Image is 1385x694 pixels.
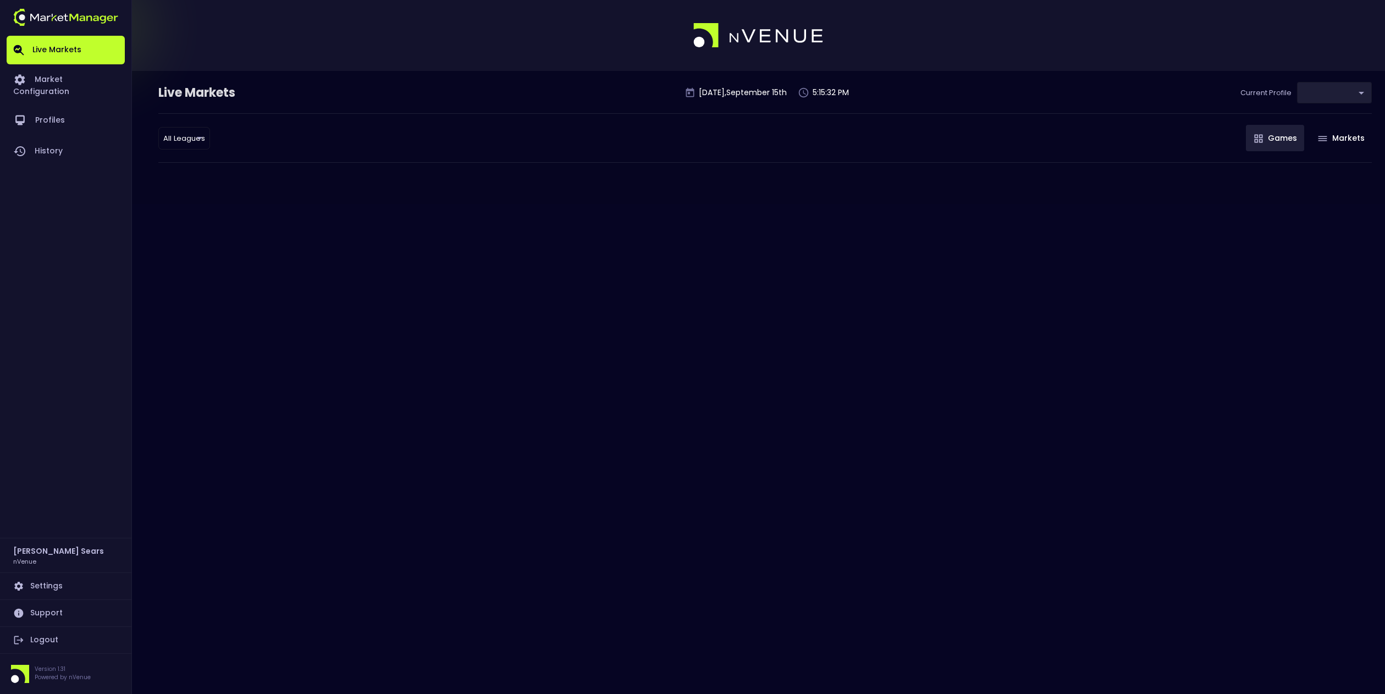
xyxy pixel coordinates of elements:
[13,545,104,557] h2: [PERSON_NAME] Sears
[35,665,91,673] p: Version 1.31
[1246,125,1304,151] button: Games
[35,673,91,681] p: Powered by nVenue
[7,105,125,136] a: Profiles
[7,64,125,105] a: Market Configuration
[813,87,849,98] p: 5:15:32 PM
[1310,125,1372,151] button: Markets
[1254,134,1263,143] img: gameIcon
[7,600,125,626] a: Support
[13,557,36,565] h3: nVenue
[693,23,824,48] img: logo
[7,665,125,683] div: Version 1.31Powered by nVenue
[1318,136,1327,141] img: gameIcon
[1297,82,1372,103] div: ​
[158,127,210,150] div: ​
[7,627,125,653] a: Logout
[7,36,125,64] a: Live Markets
[13,9,118,26] img: logo
[699,87,787,98] p: [DATE] , September 15 th
[7,573,125,599] a: Settings
[158,84,293,102] div: Live Markets
[7,136,125,167] a: History
[1240,87,1292,98] p: Current Profile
